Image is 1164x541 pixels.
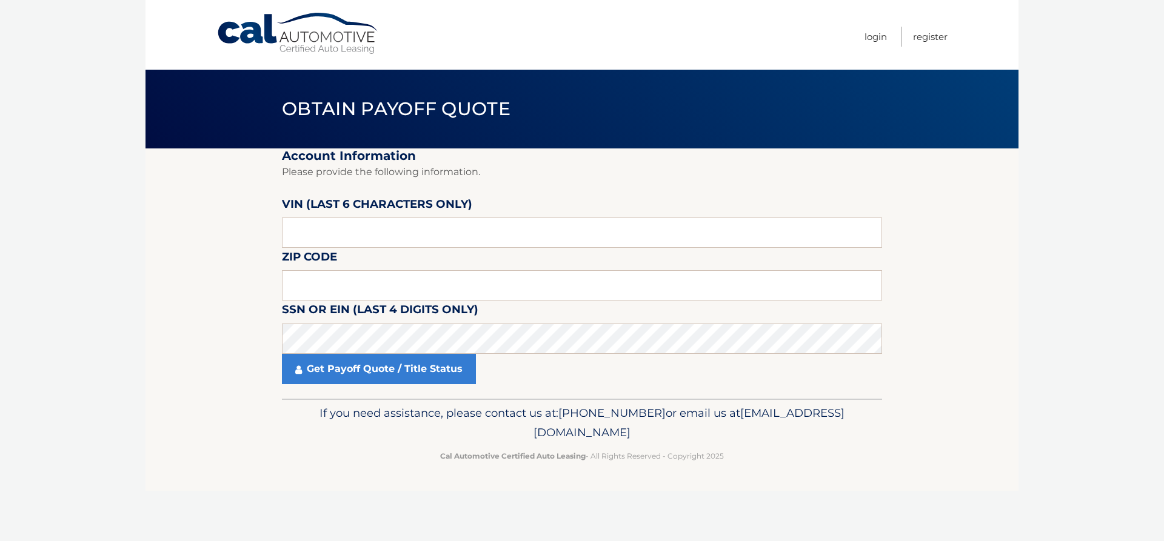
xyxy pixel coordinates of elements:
label: SSN or EIN (last 4 digits only) [282,300,478,323]
span: Obtain Payoff Quote [282,98,510,120]
p: - All Rights Reserved - Copyright 2025 [290,450,874,462]
label: VIN (last 6 characters only) [282,195,472,217]
label: Zip Code [282,248,337,270]
a: Register [913,27,948,47]
p: If you need assistance, please contact us at: or email us at [290,403,874,442]
span: [PHONE_NUMBER] [558,406,666,420]
a: Login [865,27,887,47]
p: Please provide the following information. [282,164,882,181]
a: Cal Automotive [216,12,380,55]
h2: Account Information [282,148,882,164]
strong: Cal Automotive Certified Auto Leasing [440,451,586,460]
a: Get Payoff Quote / Title Status [282,354,476,384]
